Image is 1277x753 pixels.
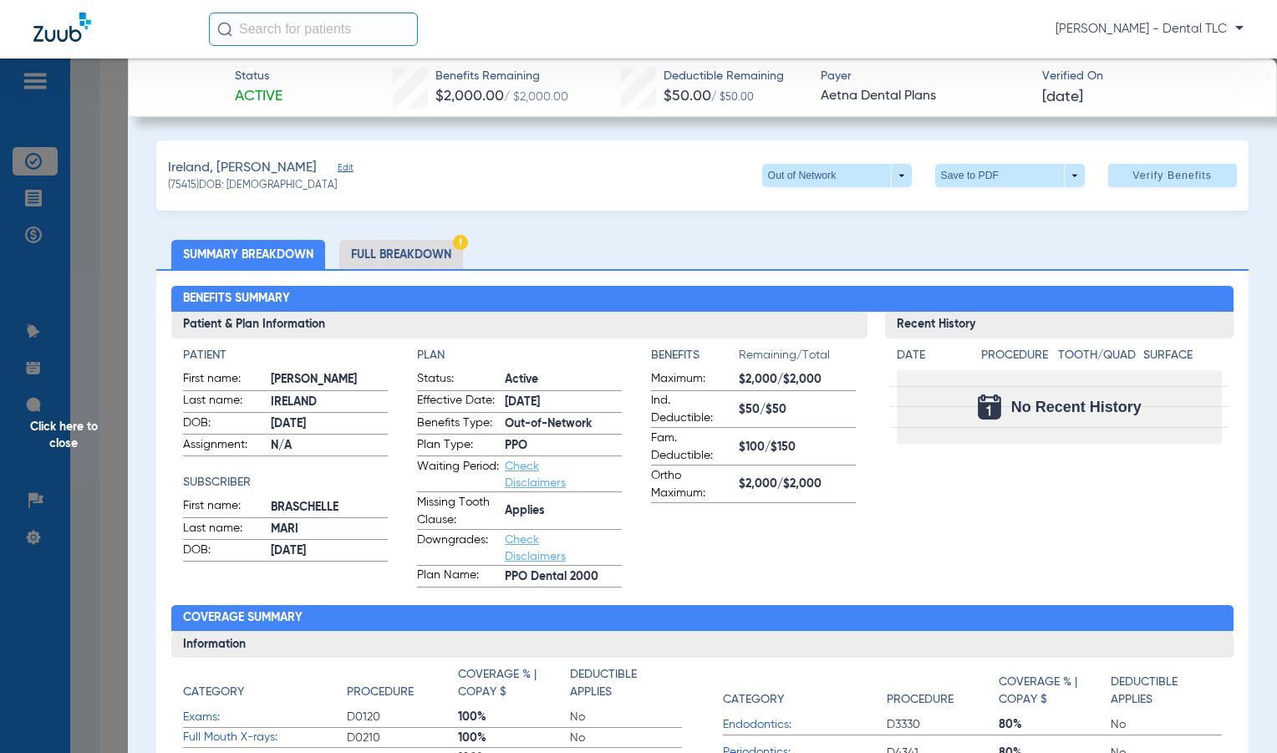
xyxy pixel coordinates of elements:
span: Aetna Dental Plans [821,86,1028,107]
h4: Patient [183,347,388,364]
span: DOB: [183,542,265,562]
span: PPO Dental 2000 [505,568,622,586]
span: Missing Tooth Clause: [417,494,499,529]
span: Fam. Deductible: [651,430,733,465]
h4: Procedure [981,347,1052,364]
h4: Plan [417,347,622,364]
app-breakdown-title: Category [723,666,887,715]
span: No [570,730,682,746]
span: First name: [183,497,265,517]
li: Full Breakdown [339,240,463,269]
img: Search Icon [217,22,232,37]
h4: Coverage % | Copay $ [999,674,1101,709]
span: $2,000.00 [435,89,504,104]
span: [DATE] [271,415,388,433]
h3: Information [171,631,1234,658]
span: [PERSON_NAME] [271,371,388,389]
span: [DATE] [1042,87,1083,108]
h4: Procedure [887,691,954,709]
span: $2,000/$2,000 [739,371,856,389]
span: Applies [505,502,622,520]
span: Status [235,68,282,85]
app-breakdown-title: Tooth/Quad [1058,347,1137,370]
app-breakdown-title: Procedure [887,666,999,715]
button: Verify Benefits [1108,164,1237,187]
div: Chat Widget [1193,673,1277,753]
span: D3330 [887,716,999,733]
span: 100% [458,709,570,725]
app-breakdown-title: Deductible Applies [570,666,682,707]
h2: Benefits Summary [171,286,1234,313]
img: Hazard [453,235,468,250]
a: Check Disclaimers [505,534,566,562]
span: Plan Type: [417,436,499,456]
span: No Recent History [1011,399,1142,415]
app-breakdown-title: Procedure [347,666,459,707]
h2: Coverage Summary [171,605,1234,632]
span: [PERSON_NAME] - Dental TLC [1056,21,1244,38]
img: Zuub Logo [33,13,91,42]
span: Effective Date: [417,392,499,412]
button: Out of Network [762,164,912,187]
h4: Deductible Applies [1111,674,1213,709]
span: [DATE] [505,394,622,411]
span: 100% [458,730,570,746]
span: 80% [999,716,1111,733]
input: Search for patients [209,13,418,46]
span: Active [235,86,282,107]
span: Waiting Period: [417,458,499,491]
span: / $50.00 [711,93,754,103]
h4: Benefits [651,347,739,364]
span: N/A [271,437,388,455]
span: Last name: [183,520,265,540]
span: Downgrades: [417,532,499,565]
h3: Recent History [885,312,1234,338]
span: PPO [505,437,622,455]
h4: Category [183,684,244,701]
span: $50/$50 [739,401,856,419]
app-breakdown-title: Category [183,666,347,707]
app-breakdown-title: Coverage % | Copay $ [999,666,1111,715]
span: Verified On [1042,68,1249,85]
h3: Patient & Plan Information [171,312,868,338]
span: Deductible Remaining [664,68,784,85]
span: Endodontics: [723,716,887,734]
span: DOB: [183,415,265,435]
span: No [1111,716,1223,733]
span: IRELAND [271,394,388,411]
app-breakdown-title: Coverage % | Copay $ [458,666,570,707]
span: Verify Benefits [1132,169,1212,182]
app-breakdown-title: Date [897,347,967,370]
span: MARI [271,521,388,538]
span: Ireland, [PERSON_NAME] [168,158,317,179]
span: Maximum: [651,370,733,390]
span: (75415) DOB: [DEMOGRAPHIC_DATA] [168,179,337,194]
span: Benefits Remaining [435,68,568,85]
span: Active [505,371,622,389]
span: $50.00 [664,89,711,104]
li: Summary Breakdown [171,240,325,269]
span: Ortho Maximum: [651,467,733,502]
app-breakdown-title: Surface [1143,347,1223,370]
img: Calendar [978,394,1001,420]
span: Payer [821,68,1028,85]
span: $100/$150 [739,439,856,456]
h4: Category [723,691,784,709]
span: Ind. Deductible: [651,392,733,427]
span: / $2,000.00 [504,91,568,103]
h4: Subscriber [183,474,388,491]
span: BRASCHELLE [271,499,388,516]
span: Exams: [183,709,347,726]
h4: Coverage % | Copay $ [458,666,561,701]
span: Out-of-Network [505,415,622,433]
span: No [570,709,682,725]
h4: Procedure [347,684,414,701]
span: [DATE] [271,542,388,560]
span: $2,000/$2,000 [739,476,856,493]
h4: Surface [1143,347,1223,364]
span: Plan Name: [417,567,499,587]
app-breakdown-title: Benefits [651,347,739,370]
